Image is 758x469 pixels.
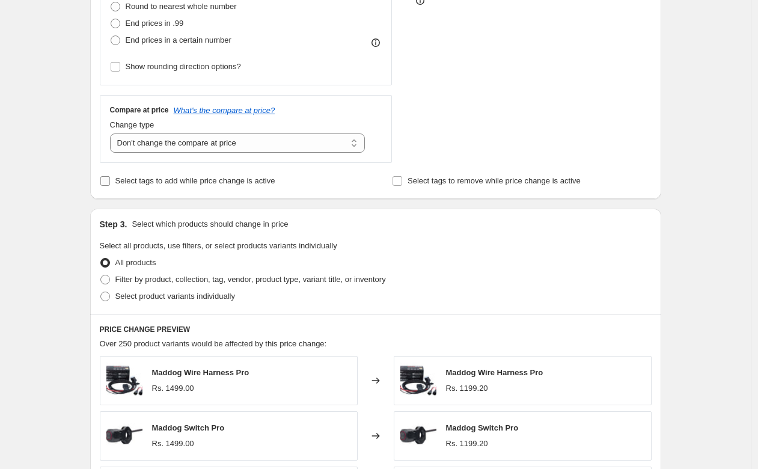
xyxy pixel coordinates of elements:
img: Maddog-Wire-Harness-Pro-Motogear-Performance-34661712625969_80x.webp [400,363,436,399]
span: Show rounding direction options? [126,62,241,71]
span: Select all products, use filters, or select products variants individually [100,241,337,250]
h2: Step 3. [100,218,127,230]
span: End prices in a certain number [126,35,231,44]
span: Over 250 product variants would be affected by this price change: [100,339,327,348]
span: Round to nearest whole number [126,2,237,11]
span: Maddog Wire Harness Pro [446,368,543,377]
span: Select product variants individually [115,292,235,301]
span: Select tags to add while price change is active [115,176,275,185]
span: Select tags to remove while price change is active [408,176,581,185]
span: Maddog Switch Pro [446,423,519,432]
div: Rs. 1199.20 [446,382,488,394]
span: Maddog Wire Harness Pro [152,368,249,377]
h3: Compare at price [110,105,169,115]
span: Filter by product, collection, tag, vendor, product type, variant title, or inventory [115,275,386,284]
h6: PRICE CHANGE PREVIEW [100,325,652,334]
button: What's the compare at price? [174,106,275,115]
p: Select which products should change in price [132,218,288,230]
span: All products [115,258,156,267]
span: End prices in .99 [126,19,184,28]
div: Rs. 1499.00 [152,382,194,394]
div: Rs. 1199.20 [446,438,488,450]
img: MADDOG-Switch-Pro-Motogear-Performance-39122512118065_80x.jpg [106,418,142,454]
div: Rs. 1499.00 [152,438,194,450]
img: MADDOG-Switch-Pro-Motogear-Performance-39122512118065_80x.jpg [400,418,436,454]
span: Maddog Switch Pro [152,423,225,432]
img: Maddog-Wire-Harness-Pro-Motogear-Performance-34661712625969_80x.webp [106,363,142,399]
span: Change type [110,120,154,129]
